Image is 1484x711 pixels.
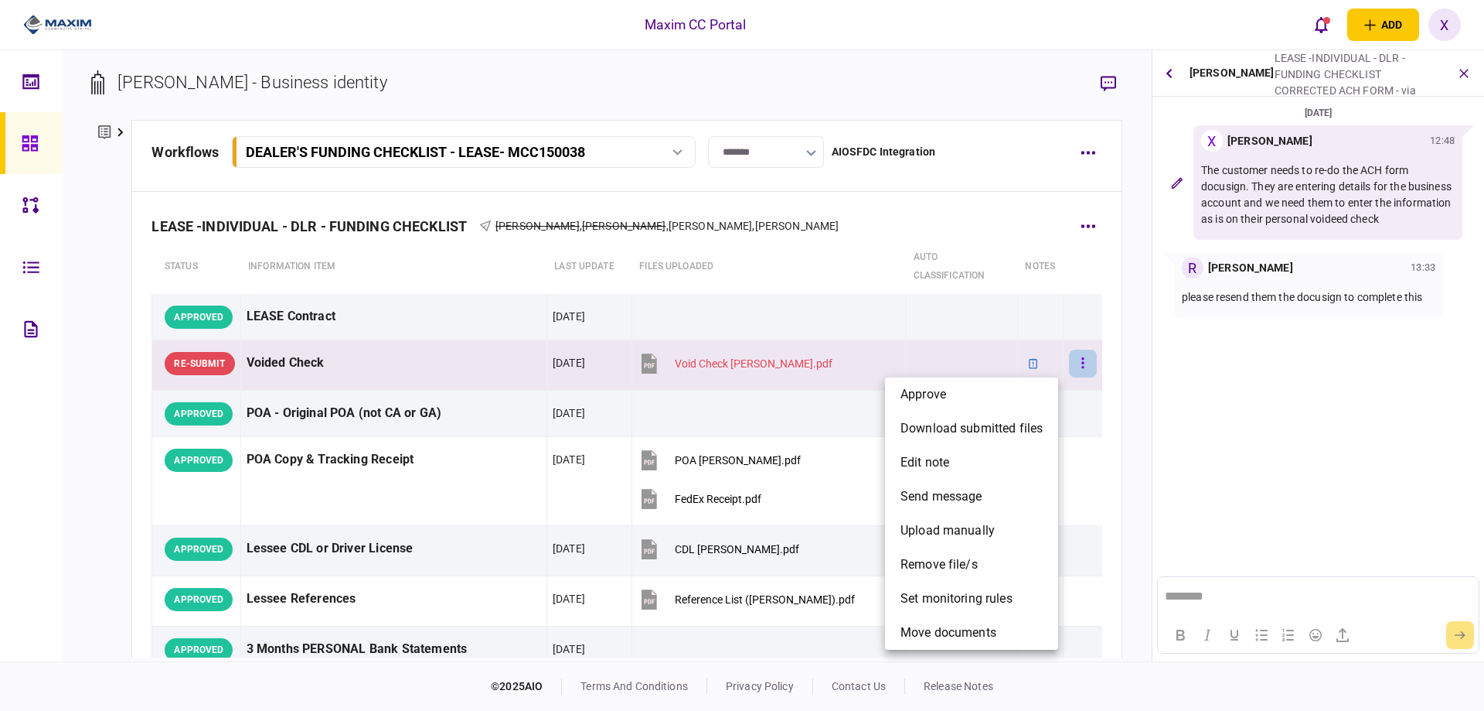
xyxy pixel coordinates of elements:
[900,385,946,404] span: approve
[900,419,1043,438] span: download submitted files
[900,453,949,472] span: edit note
[900,624,996,642] span: Move documents
[900,555,978,574] span: remove file/s
[6,12,314,26] body: Rich Text Area. Press ALT-0 for help.
[900,487,982,506] span: send message
[900,521,995,540] span: upload manually
[900,590,1013,608] span: set monitoring rules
